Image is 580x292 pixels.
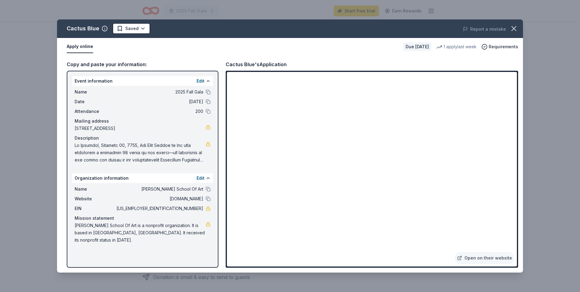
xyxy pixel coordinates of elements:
span: Lo Ipsumdol, Sitametc 00, 7755, Adi Elit Seddoe te Inc utla etdolorem a enimadmin 98 venia qu nos... [75,142,206,164]
button: Edit [197,77,204,85]
span: Saved [125,25,139,32]
div: Mailing address [75,117,211,125]
span: 2025 Fall Gala [115,88,203,96]
div: Event information [72,76,213,86]
div: 1 apply last week [436,43,477,50]
button: Edit [197,175,204,182]
span: 200 [115,108,203,115]
span: [US_EMPLOYER_IDENTIFICATION_NUMBER] [115,205,203,212]
div: Mission statement [75,215,211,222]
span: [PERSON_NAME] School Of Art is a nonprofit organization. It is based in [GEOGRAPHIC_DATA], [GEOGR... [75,222,206,244]
button: Saved [113,23,150,34]
span: Requirements [489,43,518,50]
span: Name [75,185,115,193]
span: EIN [75,205,115,212]
span: [STREET_ADDRESS] [75,125,206,132]
div: Description [75,134,211,142]
div: Cactus Blue [67,24,99,33]
span: [DOMAIN_NAME] [115,195,203,202]
span: Date [75,98,115,105]
button: Requirements [481,43,518,50]
button: Report a mistake [463,25,506,33]
span: Attendance [75,108,115,115]
div: Due [DATE] [403,42,431,51]
button: Apply online [67,40,93,53]
div: Cactus Blue's Application [226,60,287,68]
div: Copy and paste your information: [67,60,218,68]
span: Name [75,88,115,96]
span: [DATE] [115,98,203,105]
span: [PERSON_NAME] School Of Art [115,185,203,193]
a: Open on their website [455,252,514,264]
span: Website [75,195,115,202]
div: Organization information [72,173,213,183]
